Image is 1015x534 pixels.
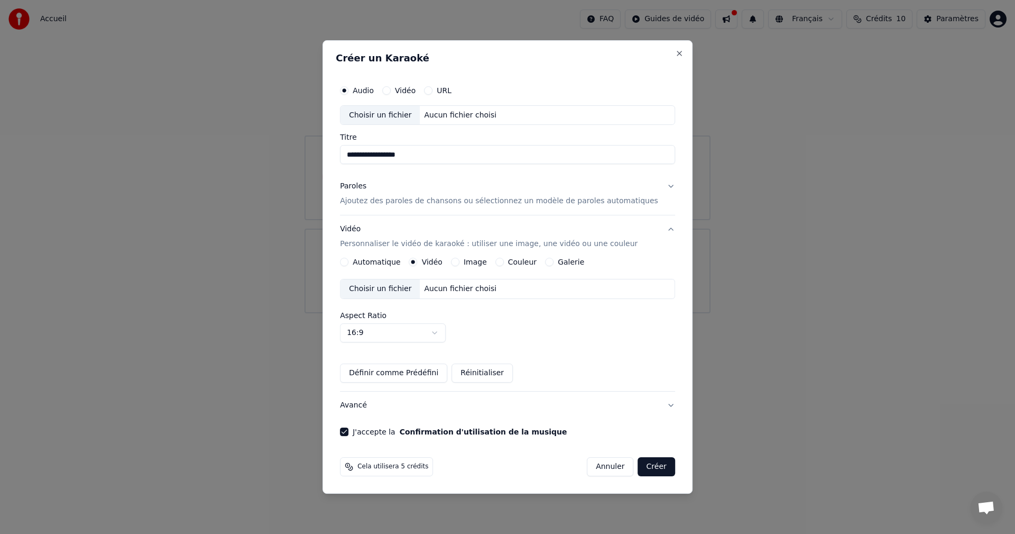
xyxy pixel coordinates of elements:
[587,457,633,476] button: Annuler
[420,110,501,121] div: Aucun fichier choisi
[336,53,679,63] h2: Créer un Karaoké
[353,258,400,266] label: Automatique
[340,239,638,249] p: Personnaliser le vidéo de karaoké : utiliser une image, une vidéo ou une couleur
[508,258,537,266] label: Couleur
[464,258,487,266] label: Image
[420,284,501,294] div: Aucun fichier choisi
[340,182,366,192] div: Paroles
[340,258,675,391] div: VidéoPersonnaliser le vidéo de karaoké : utiliser une image, une vidéo ou une couleur
[422,258,442,266] label: Vidéo
[340,364,447,383] button: Définir comme Prédéfini
[357,463,428,471] span: Cela utilisera 5 crédits
[395,87,416,94] label: Vidéo
[437,87,451,94] label: URL
[400,428,567,436] button: J'accepte la
[340,224,638,250] div: Vidéo
[340,392,675,419] button: Avancé
[340,106,420,125] div: Choisir un fichier
[340,134,675,141] label: Titre
[558,258,584,266] label: Galerie
[340,279,420,298] div: Choisir un fichier
[451,364,513,383] button: Réinitialiser
[340,196,658,207] p: Ajoutez des paroles de chansons ou sélectionnez un modèle de paroles automatiques
[353,428,567,436] label: J'accepte la
[340,173,675,215] button: ParolesAjoutez des paroles de chansons ou sélectionnez un modèle de paroles automatiques
[340,312,675,319] label: Aspect Ratio
[340,216,675,258] button: VidéoPersonnaliser le vidéo de karaoké : utiliser une image, une vidéo ou une couleur
[353,87,374,94] label: Audio
[638,457,675,476] button: Créer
